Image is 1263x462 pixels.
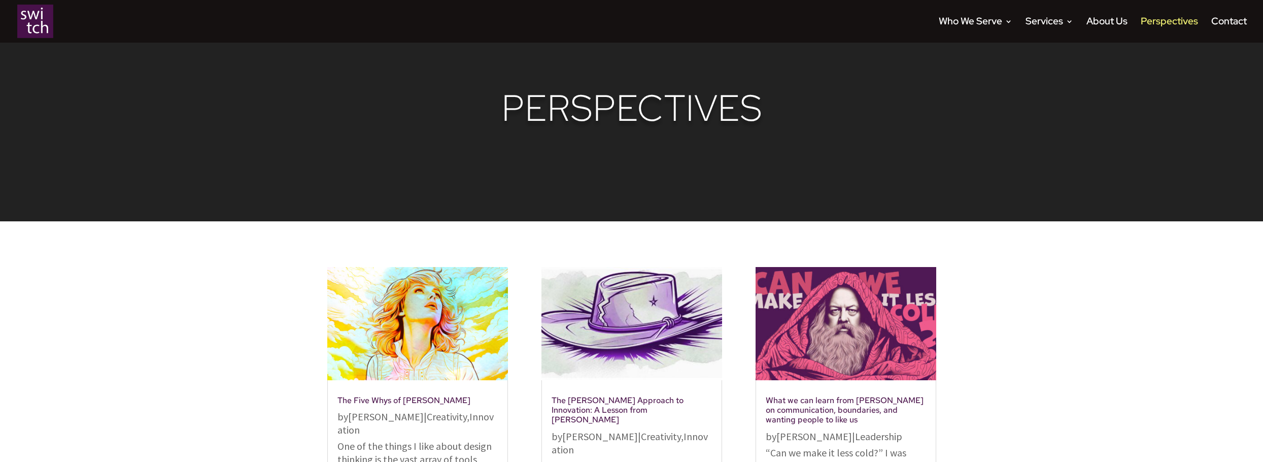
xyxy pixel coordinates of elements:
[337,395,470,406] a: The Five Whys of [PERSON_NAME]
[337,410,498,437] p: by | ,
[1086,18,1128,43] a: About Us
[1141,18,1198,43] a: Perspectives
[766,430,926,443] p: by |
[552,395,684,425] a: The [PERSON_NAME] Approach to Innovation: A Lesson from [PERSON_NAME]
[766,395,924,425] a: What we can learn from [PERSON_NAME] on communication, boundaries, and wanting people to like us
[756,267,936,380] img: What we can learn from Rick Rubin on communication, boundaries, and wanting people to like us
[776,430,852,443] a: [PERSON_NAME]
[327,86,936,135] h1: Perspectives
[337,410,494,436] a: Innovation
[1211,18,1247,43] a: Contact
[641,430,681,443] a: Creativity
[562,430,638,443] a: [PERSON_NAME]
[541,267,722,380] img: The Workman’s Approach to Innovation: A Lesson from Chris Stapleton
[939,18,1012,43] a: Who We Serve
[427,410,467,423] a: Creativity
[552,430,712,456] p: by | ,
[552,430,708,456] a: Innovation
[348,410,424,423] a: [PERSON_NAME]
[855,430,902,443] a: Leadership
[1026,18,1073,43] a: Services
[327,267,508,380] img: The Five Whys of Taylor Swift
